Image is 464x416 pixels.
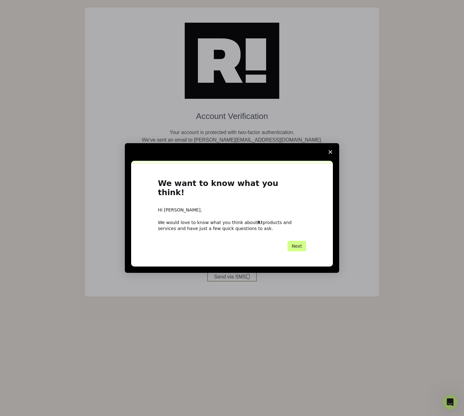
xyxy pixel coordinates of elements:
span: Close survey [322,143,339,161]
div: We would love to know what you think about products and services and have just a few quick questi... [158,220,306,231]
h1: We want to know what you think! [158,179,306,201]
b: R! [257,220,263,225]
div: Hi [PERSON_NAME], [158,207,306,213]
button: Next [287,241,306,251]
